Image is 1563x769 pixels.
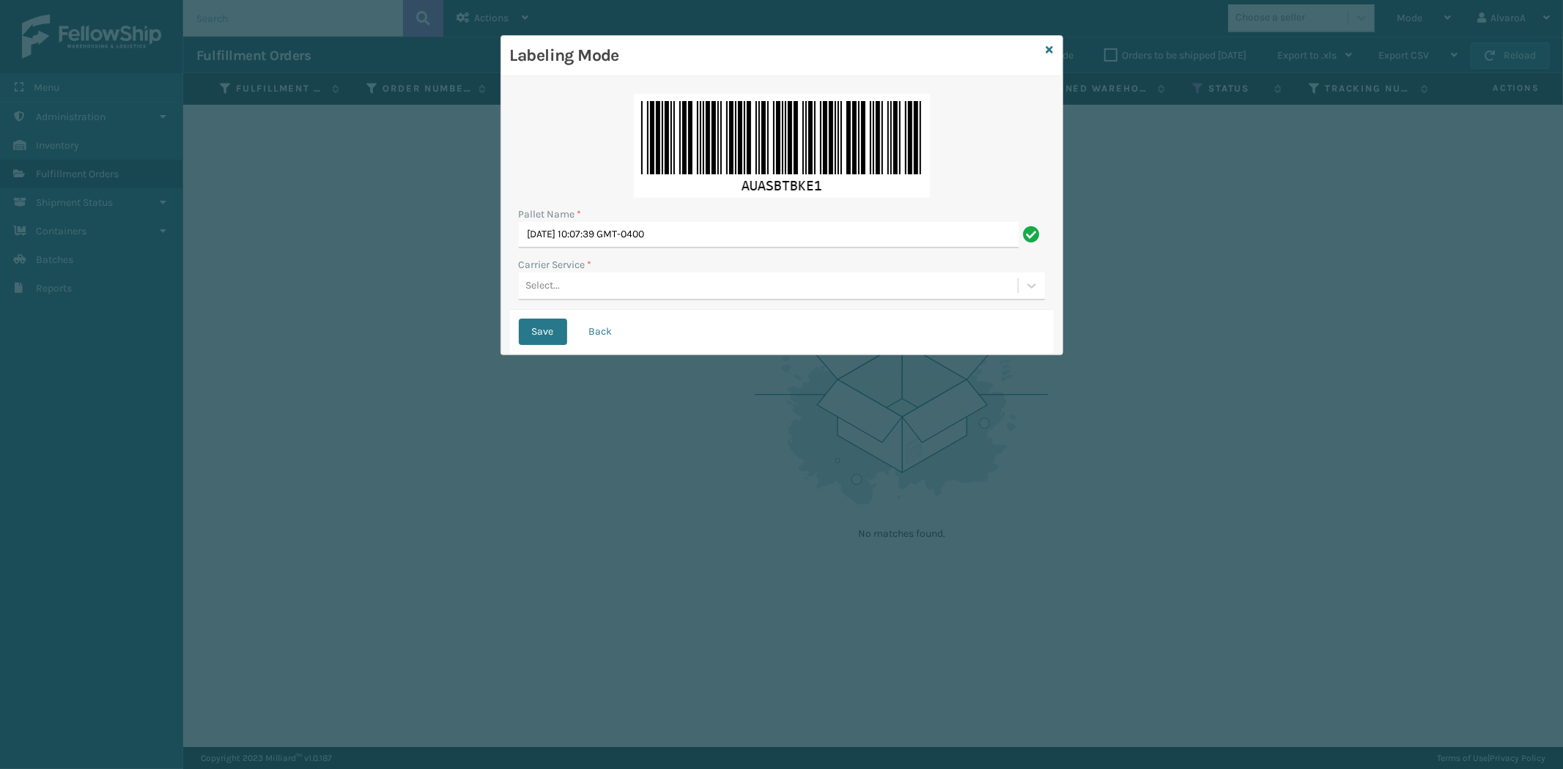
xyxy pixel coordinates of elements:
h3: Labeling Mode [510,45,1041,67]
button: Save [519,319,567,345]
label: Carrier Service [519,257,592,272]
label: Pallet Name [519,207,582,222]
div: Select... [526,278,561,294]
img: kgYcT4fYAAAAASUVORK5CYII= [634,94,930,198]
button: Back [576,319,626,345]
